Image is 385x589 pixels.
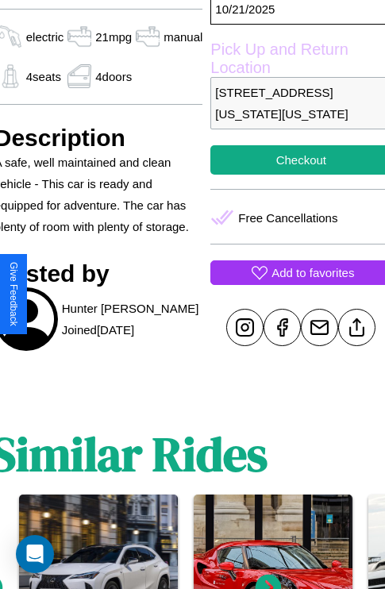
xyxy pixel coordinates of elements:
img: gas [64,64,95,88]
p: 21 mpg [95,26,132,48]
div: Give Feedback [8,262,19,326]
div: Open Intercom Messenger [16,535,54,573]
p: Hunter [PERSON_NAME] [62,298,199,319]
p: Add to favorites [271,262,354,283]
p: Free Cancellations [238,207,337,229]
p: Joined [DATE] [62,319,134,341]
img: gas [132,25,164,48]
p: 4 doors [95,66,132,87]
img: gas [64,25,95,48]
p: electric [26,26,64,48]
p: 4 seats [26,66,61,87]
p: manual [164,26,202,48]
